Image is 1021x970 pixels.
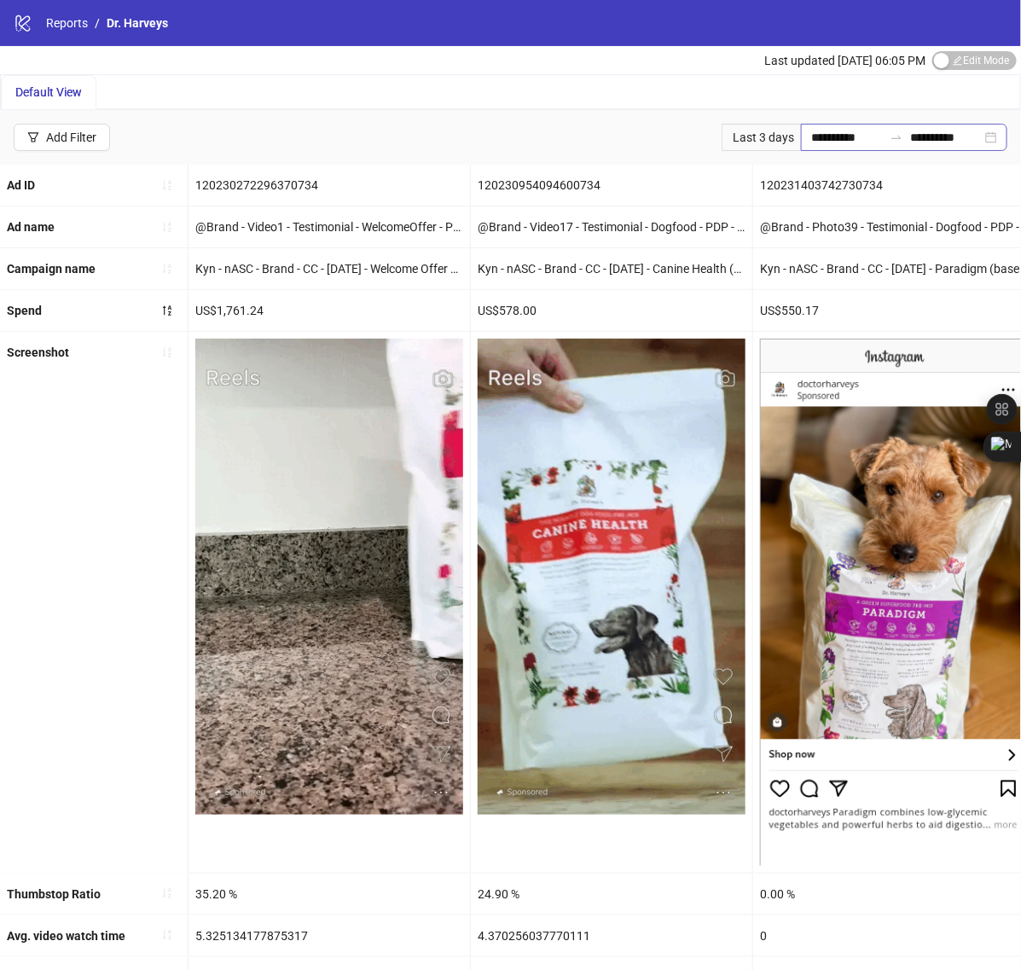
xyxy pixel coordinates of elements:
b: Campaign name [7,262,96,276]
div: @Brand - Video1 - Testimonial - WelcomeOffer - PDP - DrH845857 - [DATE] [189,206,470,247]
span: sort-ascending [161,179,173,191]
div: 120230272296370734 [189,165,470,206]
span: swap-right [890,131,903,144]
b: Ad ID [7,178,35,192]
div: Kyn - nASC - Brand - CC - [DATE] - Canine Health (base mix) [471,248,752,289]
div: US$1,761.24 [189,290,470,331]
b: Spend [7,304,42,317]
b: Avg. video watch time [7,929,125,943]
span: sort-ascending [161,221,173,233]
div: 120230954094600734 [471,165,752,206]
div: @Brand - Video17 - Testimonial - Dogfood - PDP - DH645811 - [DATE] - Copy 2 [471,206,752,247]
button: Add Filter [14,124,110,151]
span: sort-descending [161,305,173,317]
div: Last 3 days [722,124,801,151]
div: 5.325134177875317 [189,915,470,956]
span: Default View [15,85,82,99]
b: Ad name [7,220,55,234]
img: Screenshot 120230954094600734 [478,339,745,815]
span: sort-ascending [161,346,173,358]
img: Screenshot 120230272296370734 [195,339,463,815]
span: filter [27,131,39,143]
div: 35.20 % [189,874,470,915]
a: Reports [43,14,91,32]
b: Thumbstop Ratio [7,887,101,901]
li: / [95,14,100,32]
span: Last updated [DATE] 06:05 PM [764,54,925,67]
span: to [890,131,903,144]
span: sort-ascending [161,887,173,899]
div: US$578.00 [471,290,752,331]
span: Dr. Harveys [107,16,168,30]
div: Add Filter [46,131,96,144]
div: 24.90 % [471,874,752,915]
span: sort-ascending [161,929,173,941]
span: sort-ascending [161,263,173,275]
div: Kyn - nASC - Brand - CC - [DATE] - Welcome Offer 15% [189,248,470,289]
div: 4.370256037770111 [471,915,752,956]
b: Screenshot [7,346,69,359]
